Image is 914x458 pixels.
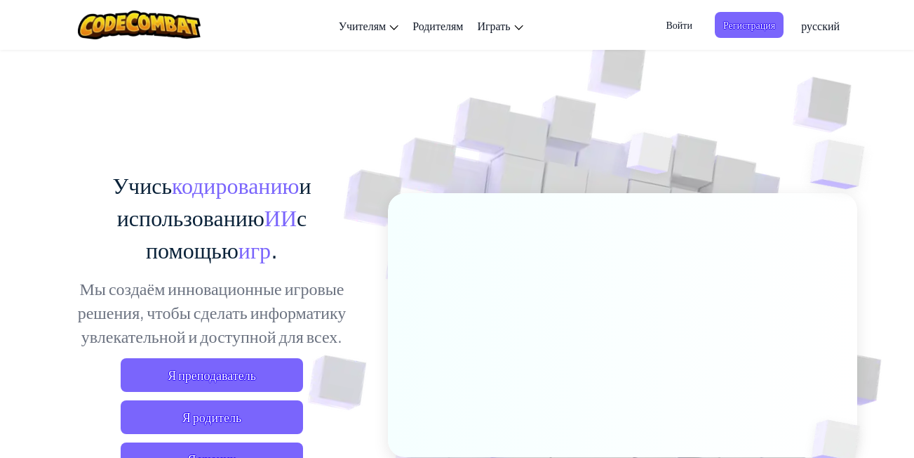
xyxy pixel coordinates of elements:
[182,409,241,426] ya-tr-span: Я родитель
[168,367,256,384] ya-tr-span: Я преподаватель
[801,18,840,33] ya-tr-span: русский
[78,11,201,39] img: Логотип CodeCombat
[666,18,692,32] ya-tr-span: Войти
[238,235,271,263] ya-tr-span: игр
[78,277,347,346] ya-tr-span: Мы создаём инновационные игровые решения, чтобы сделать информатику увлекательной и доступной для...
[470,6,530,44] a: Играть
[339,18,387,33] ya-tr-span: Учителям
[715,12,784,38] button: Регистрация
[112,171,172,199] ya-tr-span: Учись
[794,6,847,44] a: русский
[172,171,299,199] ya-tr-span: кодированию
[477,18,510,33] ya-tr-span: Играть
[723,18,775,32] ya-tr-span: Регистрация
[782,105,903,224] img: Перекрывающиеся кубы
[600,105,701,209] img: Перекрывающиеся кубы
[264,203,297,231] ya-tr-span: ИИ
[412,18,463,33] ya-tr-span: Родителям
[332,6,406,44] a: Учителям
[271,235,278,263] ya-tr-span: .
[405,6,470,44] a: Родителям
[121,358,303,392] a: Я преподаватель
[121,400,303,434] a: Я родитель
[657,12,700,38] button: Войти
